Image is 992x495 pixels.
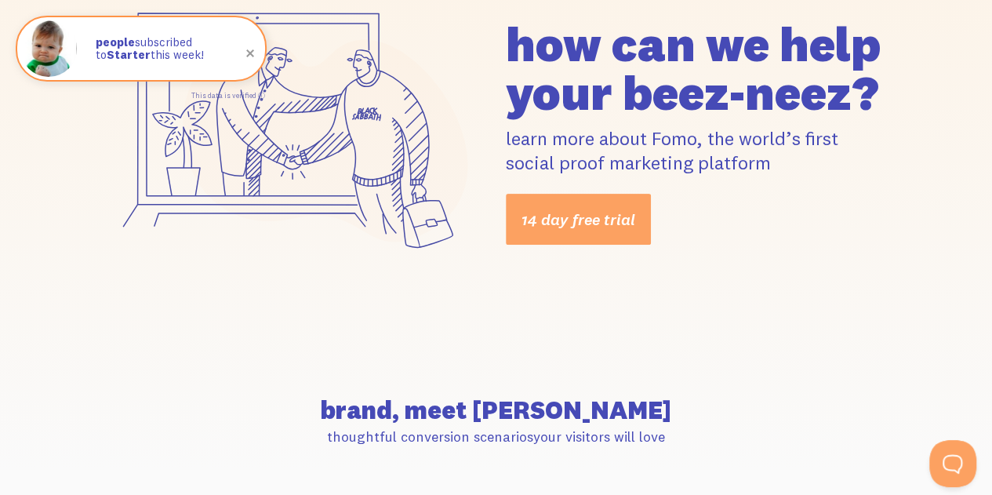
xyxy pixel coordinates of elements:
[104,398,888,423] h2: brand, meet [PERSON_NAME]
[20,20,77,77] img: Fomo
[929,440,976,487] iframe: Help Scout Beacon - Open
[104,428,888,446] p: thoughtful conversion scenarios your visitors will love
[96,36,249,62] p: subscribed to this week!
[191,91,265,100] a: This data is verified ⓘ
[506,20,889,117] h1: how can we help your beez-neez?
[506,194,651,245] a: 14 day free trial
[107,47,151,62] strong: Starter
[96,35,135,49] strong: people
[506,126,889,175] p: learn more about Fomo, the world’s first social proof marketing platform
